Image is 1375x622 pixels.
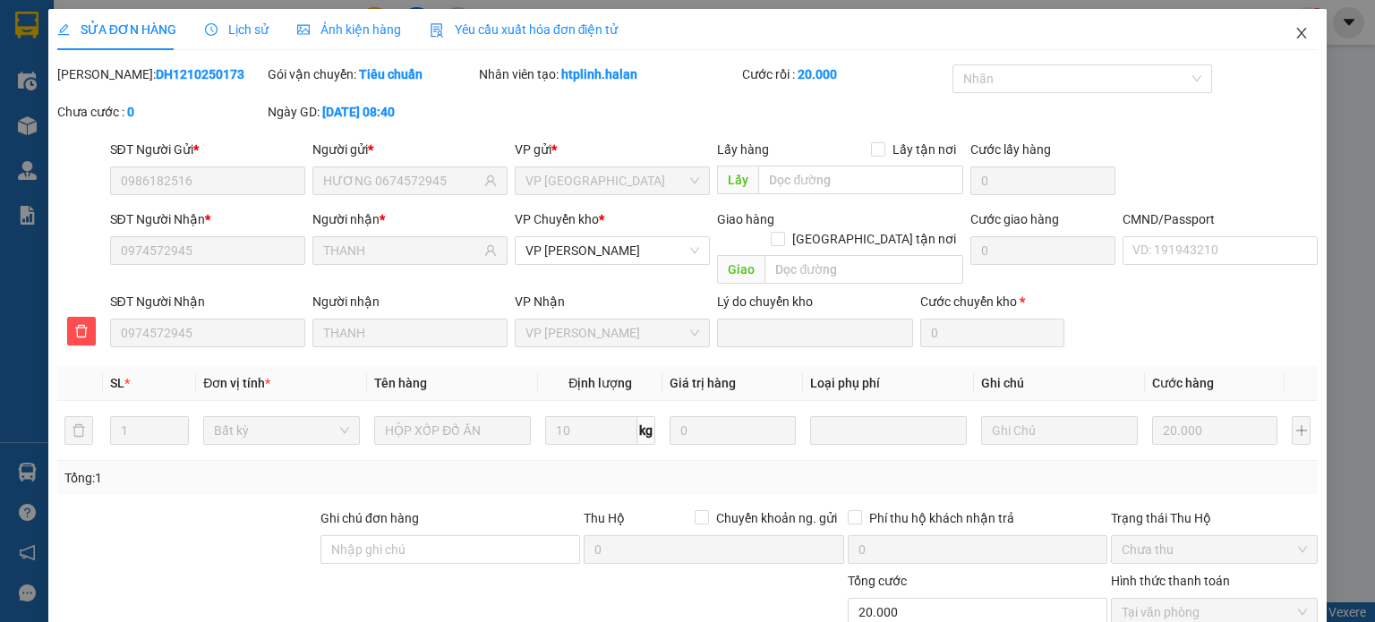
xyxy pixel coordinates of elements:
div: Người gửi [312,140,508,159]
span: SỬA ĐƠN HÀNG [57,22,176,37]
input: Ghi chú đơn hàng [320,535,580,564]
button: Close [1277,9,1327,59]
span: Giao [717,255,764,284]
span: clock-circle [205,23,218,36]
div: Gói vận chuyển: [268,64,474,84]
span: VP Định Hóa [525,167,699,194]
label: Ghi chú đơn hàng [320,511,419,525]
span: Phí thu hộ khách nhận trả [862,508,1021,528]
div: Cước chuyển kho [920,292,1065,311]
button: delete [64,416,93,445]
span: Giao hàng [717,212,774,226]
div: SĐT Người Nhận [110,292,305,311]
input: Tên người gửi [323,171,481,191]
span: VP Hoàng Gia [525,237,699,264]
b: htplinh.halan [561,67,637,81]
span: Lấy hàng [717,142,769,157]
th: Ghi chú [974,366,1145,401]
button: delete [67,317,96,345]
div: Nhân viên tạo: [479,64,739,84]
span: Tên hàng [374,376,427,390]
span: Tổng cước [848,574,907,588]
span: Định lượng [568,376,632,390]
input: 0 [1152,416,1277,445]
span: Đơn vị tính [203,376,270,390]
span: Cước hàng [1152,376,1214,390]
b: 20.000 [798,67,837,81]
div: SĐT Người Nhận [110,209,305,229]
input: Ghi Chú [981,416,1138,445]
span: Lấy tận nơi [885,140,963,159]
span: kg [637,416,655,445]
div: Chưa cước : [57,102,264,122]
span: Chưa thu [1122,536,1307,563]
input: Cước lấy hàng [970,166,1115,195]
div: CMND/Passport [1123,209,1318,229]
span: picture [297,23,310,36]
div: Tổng: 1 [64,468,532,488]
b: [DATE] 08:40 [322,105,395,119]
span: VP Chuyển kho [515,212,599,226]
label: Cước giao hàng [970,212,1059,226]
span: VP Hoàng Văn Thụ [525,320,699,346]
input: Dọc đường [758,166,963,194]
span: close [1294,26,1309,40]
div: Lý do chuyển kho [717,292,912,311]
b: 0 [127,105,134,119]
input: Dọc đường [764,255,963,284]
input: VD: Bàn, Ghế [374,416,531,445]
span: Giá trị hàng [670,376,736,390]
span: user [484,175,497,187]
span: Thu Hộ [584,511,625,525]
div: Người nhận [312,209,508,229]
div: VP gửi [515,140,710,159]
span: edit [57,23,70,36]
div: SĐT Người Gửi [110,140,305,159]
div: Trạng thái Thu Hộ [1111,508,1318,528]
span: delete [68,324,95,338]
span: Lịch sử [205,22,269,37]
label: Cước lấy hàng [970,142,1051,157]
b: Tiêu chuẩn [359,67,423,81]
label: Hình thức thanh toán [1111,574,1230,588]
div: Ngày GD: [268,102,474,122]
div: Cước rồi : [742,64,949,84]
span: [GEOGRAPHIC_DATA] tận nơi [785,229,963,249]
img: icon [430,23,444,38]
span: Bất kỳ [214,417,349,444]
div: [PERSON_NAME]: [57,64,264,84]
span: Yêu cầu xuất hóa đơn điện tử [430,22,619,37]
span: user [484,244,497,257]
b: DH1210250173 [156,67,244,81]
input: Tên người nhận [323,241,481,260]
span: SL [110,376,124,390]
input: 0 [670,416,795,445]
span: Ảnh kiện hàng [297,22,401,37]
input: Cước giao hàng [970,236,1115,265]
div: Người nhận [312,292,508,311]
span: Chuyển khoản ng. gửi [709,508,844,528]
th: Loại phụ phí [803,366,974,401]
button: plus [1292,416,1311,445]
div: VP Nhận [515,292,710,311]
span: Lấy [717,166,758,194]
